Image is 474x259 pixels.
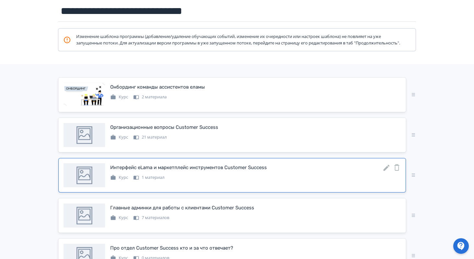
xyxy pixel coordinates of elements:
div: Курс [110,215,128,221]
div: 2 материала [133,94,167,100]
div: Организационные вопросы Customer Success [110,124,218,131]
div: Курс [110,94,128,100]
div: Курс [110,134,128,141]
div: Изменение шаблона программы (добавление/удаление обучающих событий, изменение их очередности или ... [63,33,400,46]
div: 1 материал [133,174,164,181]
div: Курс [110,174,128,181]
div: Главные админки для работы с клиентами Customer Success [110,204,254,212]
div: Интерфейс eLama и маркетплейс инструментов Customer Success [110,164,267,171]
div: Онбординг команды ассистентов еламы [110,83,205,91]
div: 21 материал [133,134,167,141]
div: Про отдел Customer Success кто и за что отвечает? [110,244,233,252]
div: 7 материалов [133,215,169,221]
